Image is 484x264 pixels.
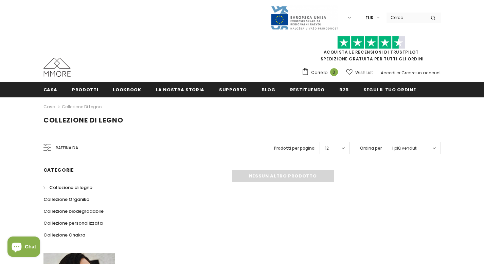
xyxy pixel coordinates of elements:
span: Restituendo [290,87,325,93]
span: EUR [365,15,374,21]
span: Collezione Organika [43,196,89,203]
span: Carrello [311,69,327,76]
a: Prodotti [72,82,98,97]
inbox-online-store-chat: Shopify online store chat [5,237,42,259]
span: I più venduti [392,145,417,152]
span: Collezione Chakra [43,232,85,238]
a: Creare un account [401,70,441,76]
a: Collezione Chakra [43,229,85,241]
span: B2B [339,87,349,93]
a: Casa [43,103,55,111]
span: or [396,70,400,76]
span: Collezione personalizzata [43,220,103,226]
a: Collezione Organika [43,193,89,205]
span: Segui il tuo ordine [363,87,416,93]
a: Blog [262,82,275,97]
span: Collezione di legno [49,184,92,191]
span: Collezione biodegradabile [43,208,104,214]
span: 12 [325,145,329,152]
a: Carrello 0 [302,68,341,78]
span: 0 [330,68,338,76]
span: SPEDIZIONE GRATUITA PER TUTTI GLI ORDINI [302,39,441,62]
input: Search Site [387,13,426,22]
span: Casa [43,87,58,93]
a: Javni Razpis [270,15,338,20]
a: Segui il tuo ordine [363,82,416,97]
img: Fidati di Pilot Stars [337,36,405,49]
span: Categorie [43,167,74,173]
img: Casi MMORE [43,58,71,77]
span: La nostra storia [156,87,204,93]
span: Collezione di legno [43,115,123,125]
a: Acquista le recensioni di TrustPilot [324,49,419,55]
a: supporto [219,82,247,97]
span: Wish List [355,69,373,76]
a: Collezione personalizzata [43,217,103,229]
span: Lookbook [113,87,141,93]
span: Prodotti [72,87,98,93]
span: Raffina da [56,144,78,152]
span: Blog [262,87,275,93]
a: Collezione di legno [62,104,102,110]
a: B2B [339,82,349,97]
a: Collezione biodegradabile [43,205,104,217]
a: Restituendo [290,82,325,97]
span: supporto [219,87,247,93]
a: Lookbook [113,82,141,97]
a: Accedi [381,70,395,76]
a: La nostra storia [156,82,204,97]
label: Prodotti per pagina [274,145,315,152]
a: Wish List [346,67,373,78]
label: Ordina per [360,145,382,152]
a: Casa [43,82,58,97]
a: Collezione di legno [43,182,92,193]
img: Javni Razpis [270,5,338,30]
